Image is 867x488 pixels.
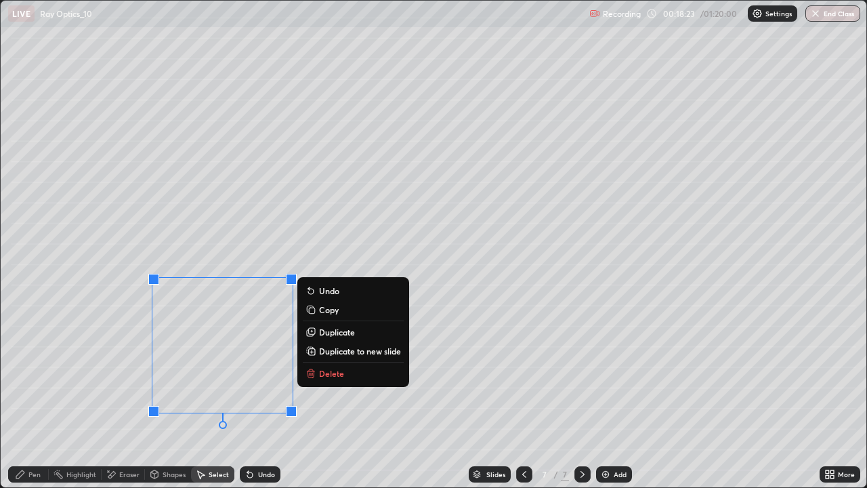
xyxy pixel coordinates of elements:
[319,368,344,379] p: Delete
[163,471,186,478] div: Shapes
[303,324,404,340] button: Duplicate
[752,8,763,19] img: class-settings-icons
[303,365,404,382] button: Delete
[303,343,404,359] button: Duplicate to new slide
[805,5,860,22] button: End Class
[810,8,821,19] img: end-class-cross
[12,8,30,19] p: LIVE
[319,327,355,338] p: Duplicate
[554,470,558,479] div: /
[614,471,627,478] div: Add
[119,471,140,478] div: Eraser
[40,8,92,19] p: Ray Optics_10
[66,471,96,478] div: Highlight
[303,302,404,318] button: Copy
[28,471,41,478] div: Pen
[258,471,275,478] div: Undo
[209,471,229,478] div: Select
[561,468,569,481] div: 7
[838,471,855,478] div: More
[319,346,401,357] p: Duplicate to new slide
[765,10,792,17] p: Settings
[538,470,551,479] div: 7
[303,283,404,299] button: Undo
[319,285,339,296] p: Undo
[319,304,339,315] p: Copy
[589,8,600,19] img: recording.375f2c34.svg
[603,9,641,19] p: Recording
[486,471,505,478] div: Slides
[600,469,611,480] img: add-slide-button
